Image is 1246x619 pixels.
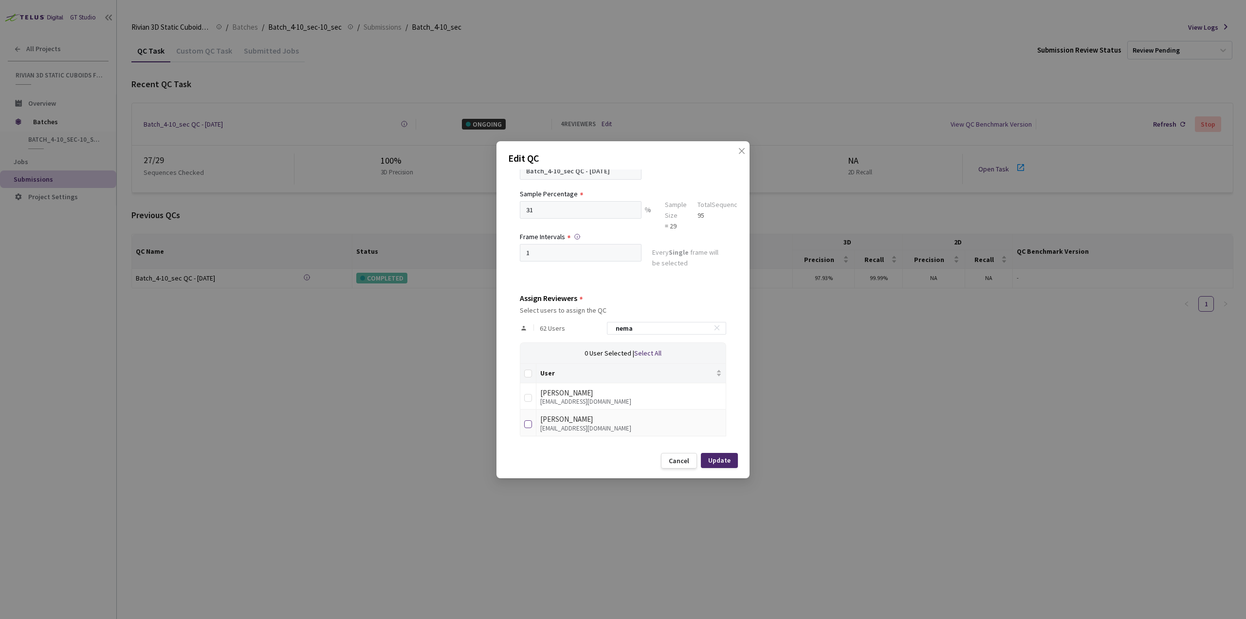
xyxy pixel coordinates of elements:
[708,456,731,464] div: Update
[520,231,565,242] div: Frame Intervals
[697,210,745,221] div: 95
[641,201,654,231] div: %
[508,151,738,166] p: Edit QC
[665,221,687,231] div: = 29
[610,322,714,334] input: Search
[669,248,689,257] strong: Single
[536,364,726,383] th: User
[540,425,722,432] div: [EMAIL_ADDRESS][DOMAIN_NAME]
[738,147,746,174] span: close
[540,387,722,399] div: [PERSON_NAME]
[665,199,687,221] div: Sample Size
[540,324,565,332] span: 62 Users
[520,188,578,199] div: Sample Percentage
[540,413,722,425] div: [PERSON_NAME]
[540,369,714,377] span: User
[520,306,726,314] div: Select users to assign the QC
[585,349,634,357] span: 0 User Selected |
[520,244,641,262] input: Enter frame interval
[520,201,641,219] input: e.g. 10
[728,147,744,163] button: Close
[520,294,577,302] div: Assign Reviewers
[652,247,726,270] div: Every frame will be selected
[669,457,689,465] div: Cancel
[634,349,661,357] span: Select All
[697,199,745,210] div: Total Sequences
[540,398,722,405] div: [EMAIL_ADDRESS][DOMAIN_NAME]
